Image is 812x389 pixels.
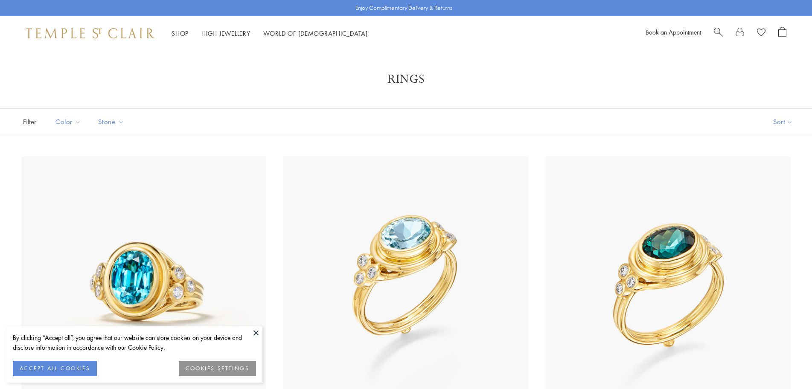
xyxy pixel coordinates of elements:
a: High JewelleryHigh Jewellery [201,29,250,38]
div: By clicking “Accept all”, you agree that our website can store cookies on your device and disclos... [13,333,256,352]
a: ShopShop [172,29,189,38]
a: Open Shopping Bag [778,27,786,40]
nav: Main navigation [172,28,368,39]
button: ACCEPT ALL COOKIES [13,361,97,376]
button: Color [49,112,87,131]
button: COOKIES SETTINGS [179,361,256,376]
a: World of [DEMOGRAPHIC_DATA]World of [DEMOGRAPHIC_DATA] [263,29,368,38]
img: Temple St. Clair [26,28,154,38]
span: Stone [94,116,131,127]
button: Show sort by [754,109,812,135]
a: Search [714,27,723,40]
a: Book an Appointment [646,28,701,36]
a: View Wishlist [757,27,765,40]
h1: Rings [34,72,778,87]
p: Enjoy Complimentary Delivery & Returns [355,4,452,12]
button: Stone [92,112,131,131]
span: Color [51,116,87,127]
